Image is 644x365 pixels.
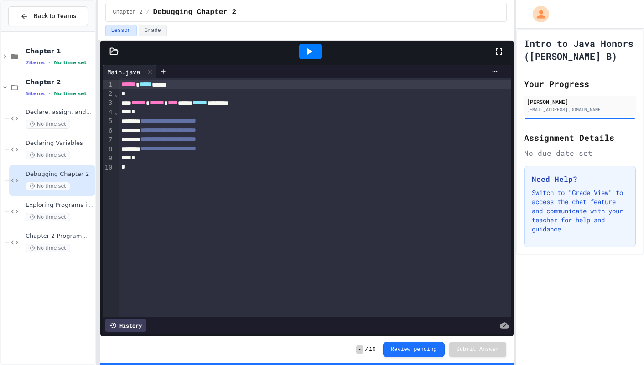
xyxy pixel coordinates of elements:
div: 6 [103,126,114,135]
span: Declaring Variables [26,139,93,147]
div: My Account [523,4,551,25]
span: • [48,90,50,97]
h2: Assignment Details [524,131,636,144]
span: Declare, assign, and swap values of variables [26,108,93,116]
div: 10 [103,163,114,172]
span: 7 items [26,60,45,66]
h1: Intro to Java Honors ([PERSON_NAME] B) [524,37,636,62]
div: 5 [103,117,114,126]
div: [EMAIL_ADDRESS][DOMAIN_NAME] [527,106,633,113]
button: Review pending [383,342,445,357]
span: Back to Teams [34,11,76,21]
p: Switch to "Grade View" to access the chat feature and communicate with your teacher for help and ... [532,188,628,234]
span: Chapter 2 [113,9,143,16]
span: - [356,345,363,354]
span: No time set [26,244,70,252]
span: Chapter 1 [26,47,93,55]
span: No time set [26,213,70,221]
span: 10 [369,346,375,353]
div: 2 [103,89,114,98]
span: No time set [26,151,70,159]
div: 7 [103,135,114,144]
span: No time set [26,182,70,190]
div: History [105,319,146,332]
span: No time set [26,120,70,129]
button: Back to Teams [8,6,88,26]
span: No time set [54,91,87,97]
div: 3 [103,98,114,108]
div: [PERSON_NAME] [527,98,633,106]
div: Main.java [103,65,156,78]
div: 4 [103,108,114,117]
button: Grade [139,25,167,36]
div: 1 [103,80,114,89]
span: Submit Answer [457,346,499,353]
span: Chapter 2 Programming Exercises 4, 5, 6, and 7 [26,232,93,240]
span: Exploring Programs in Chapter 2 [26,201,93,209]
span: / [146,9,149,16]
span: Debugging Chapter 2 [26,170,93,178]
span: No time set [54,60,87,66]
span: Debugging Chapter 2 [153,7,236,18]
span: Chapter 2 [26,78,93,86]
div: 9 [103,154,114,163]
div: No due date set [524,148,636,159]
div: Main.java [103,67,145,77]
button: Submit Answer [449,342,507,357]
h2: Your Progress [524,77,636,90]
span: Fold line [114,90,118,98]
span: 5 items [26,91,45,97]
span: • [48,59,50,66]
span: Fold line [114,108,118,116]
button: Lesson [105,25,137,36]
div: 8 [103,145,114,154]
span: / [365,346,368,353]
h3: Need Help? [532,174,628,185]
